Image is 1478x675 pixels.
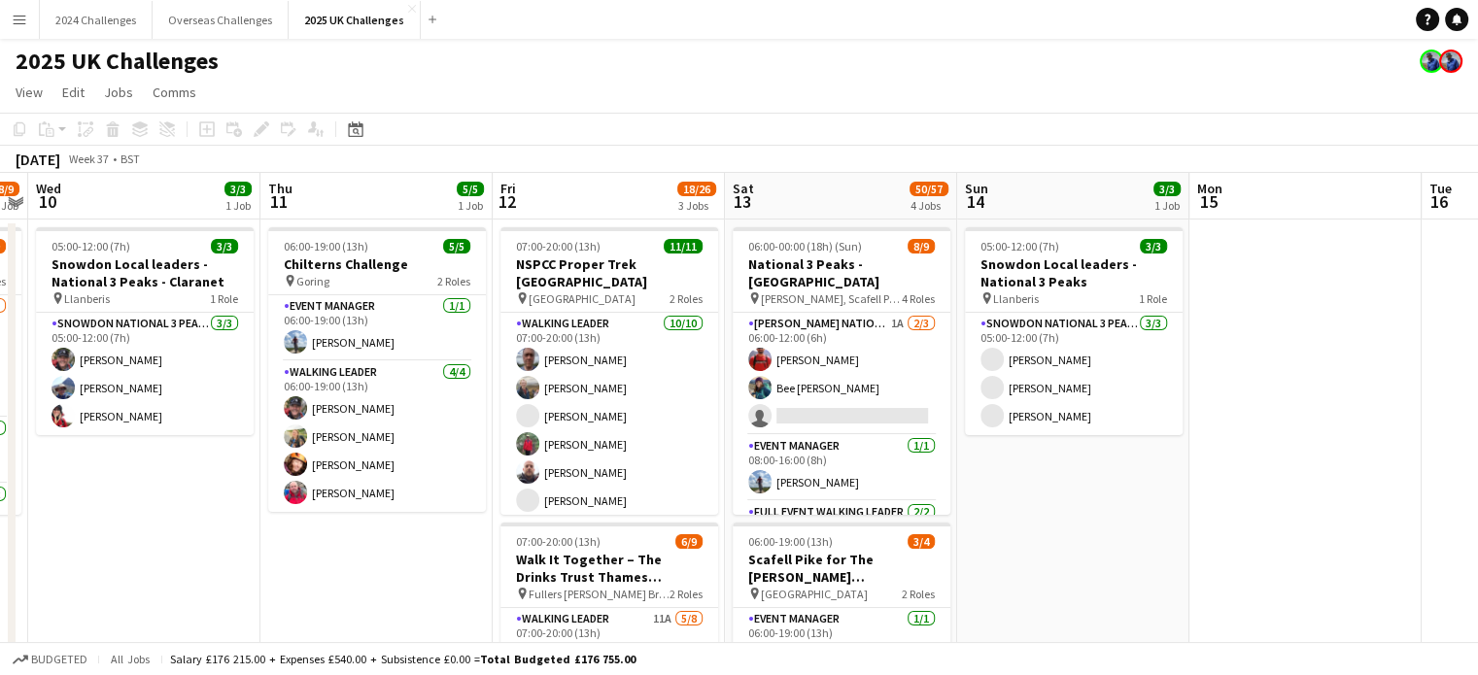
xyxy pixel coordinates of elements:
span: [GEOGRAPHIC_DATA] [761,587,868,601]
span: 07:00-20:00 (13h) [516,534,601,549]
span: 3/3 [224,182,252,196]
a: Edit [54,80,92,105]
span: 3/3 [1140,239,1167,253]
span: 06:00-19:00 (13h) [748,534,833,549]
h3: Snowdon Local leaders - National 3 Peaks - Claranet [36,255,254,290]
h3: Walk It Together – The Drinks Trust Thames Footpath Challenge [500,551,718,586]
span: 16 [1426,190,1452,213]
span: Wed [36,180,61,197]
app-card-role: Snowdon National 3 Peaks Walking Leader3/305:00-12:00 (7h)[PERSON_NAME][PERSON_NAME][PERSON_NAME] [36,313,254,435]
button: Budgeted [10,649,90,670]
span: 11 [265,190,292,213]
span: 07:00-20:00 (13h) [516,239,601,253]
span: 1 Role [1139,291,1167,306]
span: 06:00-00:00 (18h) (Sun) [748,239,862,253]
span: All jobs [107,652,154,666]
span: 15 [1194,190,1222,213]
span: 3/4 [908,534,935,549]
div: BST [120,152,140,166]
span: 5/5 [457,182,484,196]
span: Sat [733,180,754,197]
h3: Scafell Pike for The [PERSON_NAME] [PERSON_NAME] Trust [733,551,950,586]
h3: Chilterns Challenge [268,255,486,273]
div: 1 Job [1154,198,1180,213]
button: Overseas Challenges [153,1,289,39]
span: 2 Roles [670,587,703,601]
div: [DATE] [16,150,60,169]
app-job-card: 07:00-20:00 (13h)11/11NSPCC Proper Trek [GEOGRAPHIC_DATA] [GEOGRAPHIC_DATA]2 RolesWalking Leader1... [500,227,718,515]
button: 2025 UK Challenges [289,1,421,39]
span: 10 [33,190,61,213]
span: 11/11 [664,239,703,253]
span: Total Budgeted £176 755.00 [480,652,636,666]
div: 1 Job [458,198,483,213]
app-card-role: Event Manager1/106:00-19:00 (13h)[PERSON_NAME] [268,295,486,361]
h3: NSPCC Proper Trek [GEOGRAPHIC_DATA] [500,255,718,290]
h3: Snowdon Local leaders - National 3 Peaks [965,255,1183,290]
app-user-avatar: Andy Baker [1420,50,1443,73]
span: 2 Roles [670,291,703,306]
app-card-role: [PERSON_NAME] National 3 Peaks Walking Leader1A2/306:00-12:00 (6h)[PERSON_NAME]Bee [PERSON_NAME] [733,313,950,435]
span: 13 [730,190,754,213]
app-card-role: Walking Leader10/1007:00-20:00 (13h)[PERSON_NAME][PERSON_NAME][PERSON_NAME][PERSON_NAME][PERSON_N... [500,313,718,632]
app-job-card: 06:00-00:00 (18h) (Sun)8/9National 3 Peaks - [GEOGRAPHIC_DATA] [PERSON_NAME], Scafell Pike and Sn... [733,227,950,515]
span: Tue [1429,180,1452,197]
span: Edit [62,84,85,101]
span: 6/9 [675,534,703,549]
span: Week 37 [64,152,113,166]
app-card-role: Walking Leader4/406:00-19:00 (13h)[PERSON_NAME][PERSON_NAME][PERSON_NAME][PERSON_NAME] [268,361,486,512]
app-card-role: Full Event Walking Leader2/2 [733,501,950,601]
h3: National 3 Peaks - [GEOGRAPHIC_DATA] [733,255,950,290]
button: 2024 Challenges [40,1,153,39]
div: Salary £176 215.00 + Expenses £540.00 + Subsistence £0.00 = [170,652,636,666]
app-card-role: Snowdon National 3 Peaks Walking Leader3/305:00-12:00 (7h)[PERSON_NAME][PERSON_NAME][PERSON_NAME] [965,313,1183,435]
a: Comms [145,80,204,105]
span: 05:00-12:00 (7h) [980,239,1059,253]
span: View [16,84,43,101]
span: 14 [962,190,988,213]
span: 2 Roles [902,587,935,601]
div: 3 Jobs [678,198,715,213]
span: Fri [500,180,516,197]
span: 05:00-12:00 (7h) [52,239,130,253]
div: 4 Jobs [911,198,947,213]
span: 2 Roles [437,274,470,288]
span: Thu [268,180,292,197]
app-user-avatar: Andy Baker [1439,50,1462,73]
span: Budgeted [31,653,87,666]
app-card-role: Event Manager1/106:00-19:00 (13h)[PERSON_NAME] [733,608,950,674]
span: [GEOGRAPHIC_DATA] [529,291,636,306]
span: Fullers [PERSON_NAME] Brewery, [GEOGRAPHIC_DATA] [529,587,670,601]
span: Comms [153,84,196,101]
a: View [8,80,51,105]
div: 1 Job [225,198,251,213]
app-job-card: 06:00-19:00 (13h)5/5Chilterns Challenge Goring2 RolesEvent Manager1/106:00-19:00 (13h)[PERSON_NAM... [268,227,486,512]
span: 06:00-19:00 (13h) [284,239,368,253]
span: Goring [296,274,329,288]
a: Jobs [96,80,141,105]
h1: 2025 UK Challenges [16,47,219,76]
span: Mon [1197,180,1222,197]
span: Sun [965,180,988,197]
span: [PERSON_NAME], Scafell Pike and Snowdon [761,291,902,306]
span: 1 Role [210,291,238,306]
app-job-card: 05:00-12:00 (7h)3/3Snowdon Local leaders - National 3 Peaks - Claranet Llanberis1 RoleSnowdon Nat... [36,227,254,435]
span: 3/3 [211,239,238,253]
app-card-role: Event Manager1/108:00-16:00 (8h)[PERSON_NAME] [733,435,950,501]
span: 8/9 [908,239,935,253]
span: 12 [498,190,516,213]
app-job-card: 05:00-12:00 (7h)3/3Snowdon Local leaders - National 3 Peaks Llanberis1 RoleSnowdon National 3 Pea... [965,227,1183,435]
span: 3/3 [1153,182,1181,196]
span: 4 Roles [902,291,935,306]
span: 50/57 [910,182,948,196]
span: Llanberis [64,291,110,306]
span: Llanberis [993,291,1039,306]
span: 18/26 [677,182,716,196]
span: Jobs [104,84,133,101]
span: 5/5 [443,239,470,253]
